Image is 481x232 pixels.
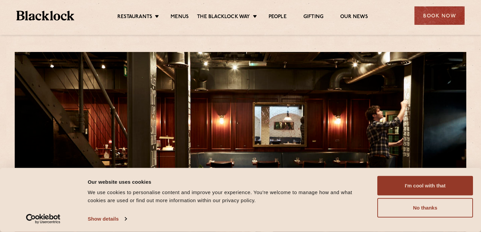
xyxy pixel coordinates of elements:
a: Gifting [303,14,323,21]
button: No thanks [377,198,473,218]
a: Show details [88,214,126,224]
img: BL_Textured_Logo-footer-cropped.svg [16,11,74,20]
div: Book Now [414,6,465,25]
div: Our website uses cookies [88,178,370,186]
div: We use cookies to personalise content and improve your experience. You're welcome to manage how a... [88,188,370,205]
a: Usercentrics Cookiebot - opens in a new window [14,214,73,224]
a: Restaurants [117,14,152,21]
a: Menus [171,14,189,21]
a: The Blacklock Way [197,14,250,21]
button: I'm cool with that [377,176,473,195]
a: Our News [340,14,368,21]
a: People [269,14,287,21]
